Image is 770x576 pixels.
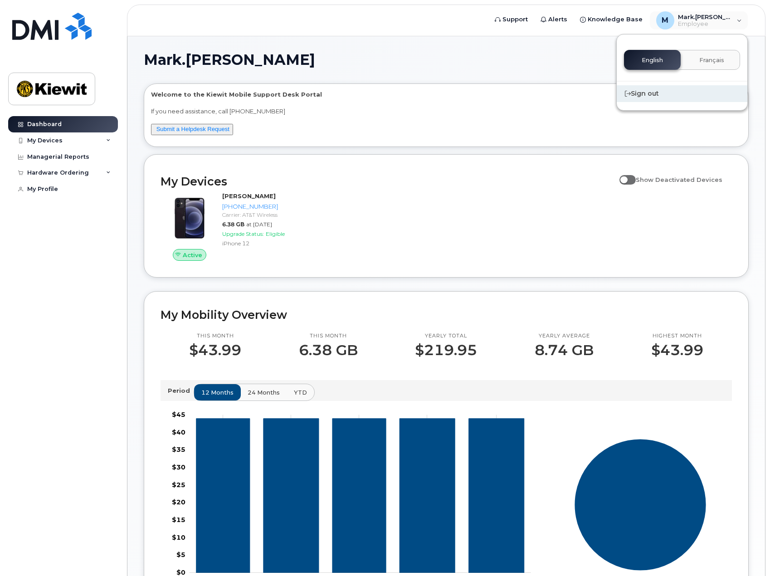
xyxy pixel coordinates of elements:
h2: My Devices [161,175,615,188]
strong: [PERSON_NAME] [222,192,276,200]
iframe: Messenger Launcher [731,537,763,569]
p: 8.74 GB [535,342,594,358]
span: Mark.[PERSON_NAME] [144,53,315,67]
span: Upgrade Status: [222,230,264,237]
p: $43.99 [189,342,241,358]
p: Highest month [651,332,703,340]
input: Show Deactivated Devices [619,171,627,178]
tspan: $25 [172,481,185,489]
p: This month [189,332,241,340]
span: 6.38 GB [222,221,244,228]
span: YTD [294,388,307,397]
tspan: $30 [172,463,185,471]
span: Français [699,57,724,64]
a: Active[PERSON_NAME][PHONE_NUMBER]Carrier: AT&T Wireless6.38 GBat [DATE]Upgrade Status:EligibleiPh... [161,192,295,261]
span: Active [183,251,202,259]
tspan: $45 [172,410,185,419]
div: Sign out [617,85,747,102]
h2: My Mobility Overview [161,308,732,322]
div: iPhone 12 [222,239,292,247]
tspan: $10 [172,533,185,542]
div: [PHONE_NUMBER] [222,202,292,211]
p: Welcome to the Kiewit Mobile Support Desk Portal [151,90,741,99]
p: Yearly total [415,332,477,340]
a: Submit a Helpdesk Request [156,126,229,132]
p: $43.99 [651,342,703,358]
tspan: $40 [172,428,185,436]
span: Show Deactivated Devices [636,176,722,183]
button: Submit a Helpdesk Request [151,124,233,135]
p: If you need assistance, call [PHONE_NUMBER] [151,107,741,116]
p: This month [299,332,358,340]
span: Eligible [266,230,285,237]
tspan: $15 [172,516,185,524]
p: $219.95 [415,342,477,358]
span: 24 months [248,388,280,397]
g: Series [574,439,706,571]
p: Period [168,386,194,395]
img: iPhone_12.jpg [168,196,211,240]
tspan: $35 [172,446,185,454]
span: at [DATE] [246,221,272,228]
div: Carrier: AT&T Wireless [222,211,292,219]
p: Yearly average [535,332,594,340]
g: 504-239-1314 [196,419,524,573]
tspan: $5 [176,551,185,559]
p: 6.38 GB [299,342,358,358]
tspan: $20 [172,498,185,507]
